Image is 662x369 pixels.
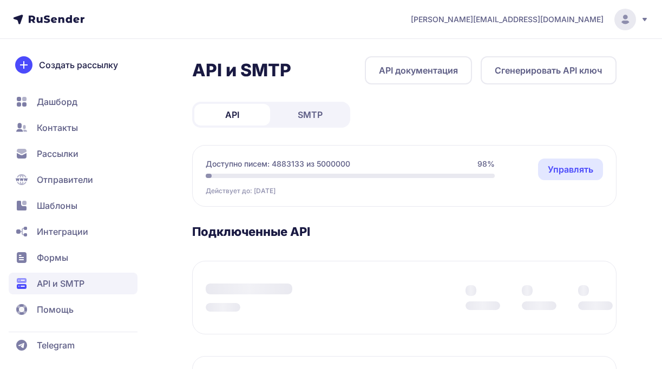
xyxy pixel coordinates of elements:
button: Сгенерировать API ключ [481,56,617,84]
span: API и SMTP [37,277,84,290]
span: Рассылки [37,147,78,160]
span: Отправители [37,173,93,186]
span: Telegram [37,339,75,352]
span: Помощь [37,303,74,316]
h2: API и SMTP [192,60,291,81]
a: API [194,104,270,126]
span: Интеграции [37,225,88,238]
span: SMTP [298,108,323,121]
span: Формы [37,251,68,264]
span: Действует до: [DATE] [206,187,276,195]
span: API [225,108,239,121]
h3: Подключенные API [192,224,617,239]
a: Управлять [538,159,603,180]
span: Дашборд [37,95,77,108]
a: Telegram [9,334,137,356]
a: API документация [365,56,472,84]
span: Создать рассылку [39,58,118,71]
span: Шаблоны [37,199,77,212]
a: SMTP [272,104,348,126]
span: Доступно писем: 4883133 из 5000000 [206,159,350,169]
span: [PERSON_NAME][EMAIL_ADDRESS][DOMAIN_NAME] [411,14,604,25]
span: 98% [477,159,495,169]
span: Контакты [37,121,78,134]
